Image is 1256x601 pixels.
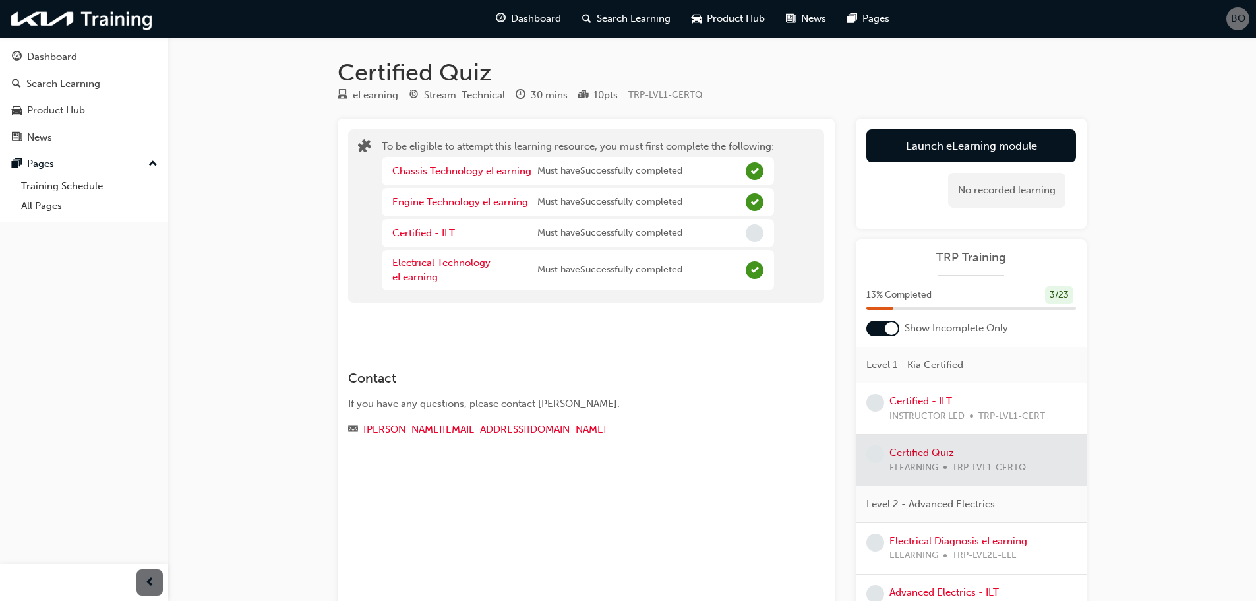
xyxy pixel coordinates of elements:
button: Launch eLearning module [866,129,1076,162]
a: Chassis Technology eLearning [392,165,531,177]
span: target-icon [409,90,419,102]
a: All Pages [16,196,163,216]
span: ELEARNING [889,548,938,563]
span: Learning resource code [628,89,702,100]
div: Pages [27,156,54,172]
span: learningRecordVerb_NONE-icon [866,394,884,412]
span: puzzle-icon [358,141,371,156]
span: Product Hub [707,11,765,26]
img: kia-training [7,5,158,32]
a: news-iconNews [775,5,837,32]
span: BO [1231,11,1245,26]
div: Email [348,422,777,438]
span: up-icon [148,156,158,173]
span: search-icon [12,79,21,90]
span: Pages [862,11,889,26]
span: news-icon [786,11,796,27]
a: Training Schedule [16,176,163,197]
a: Engine Technology eLearning [392,196,528,208]
span: learningRecordVerb_NONE-icon [866,534,884,552]
span: Must have Successfully completed [537,164,682,179]
a: Electrical Diagnosis eLearning [889,535,1027,547]
div: Points [578,87,618,104]
div: 30 mins [531,88,568,103]
a: Certified - ILT [392,227,455,239]
span: 13 % Completed [866,288,932,303]
span: podium-icon [578,90,588,102]
span: TRP-LVL1-CERT [978,409,1045,424]
h3: Contact [348,371,777,386]
span: news-icon [12,132,22,144]
span: News [801,11,826,26]
span: Incomplete [746,224,763,242]
span: TRP-LVL2E-ELE [952,548,1017,563]
a: search-iconSearch Learning [572,5,681,32]
a: Certified - ILT [889,395,952,407]
span: clock-icon [516,90,525,102]
span: pages-icon [847,11,857,27]
div: To be eligible to attempt this learning resource, you must first complete the following: [382,139,774,293]
button: Pages [5,152,163,176]
h1: Certified Quiz [338,58,1087,87]
div: Stream: Technical [424,88,505,103]
a: Electrical Technology eLearning [392,257,491,284]
span: Complete [746,162,763,180]
div: 3 / 23 [1045,286,1073,304]
span: Must have Successfully completed [537,263,682,278]
span: Level 2 - Advanced Electrics [866,497,995,512]
span: learningRecordVerb_NONE-icon [866,445,884,463]
span: guage-icon [496,11,506,27]
span: Complete [746,193,763,211]
button: BO [1226,7,1249,30]
a: car-iconProduct Hub [681,5,775,32]
button: DashboardSearch LearningProduct HubNews [5,42,163,152]
span: Must have Successfully completed [537,226,682,241]
span: email-icon [348,424,358,436]
a: [PERSON_NAME][EMAIL_ADDRESS][DOMAIN_NAME] [363,424,607,435]
div: If you have any questions, please contact [PERSON_NAME]. [348,396,777,412]
span: guage-icon [12,51,22,63]
span: learningResourceType_ELEARNING-icon [338,90,347,102]
div: No recorded learning [948,173,1065,208]
a: TRP Training [866,250,1076,265]
a: Advanced Electrics - ILT [889,586,999,598]
a: News [5,125,163,150]
div: Duration [516,87,568,104]
a: Product Hub [5,98,163,123]
div: Search Learning [26,77,100,92]
div: Stream [409,87,505,104]
span: car-icon [12,105,22,117]
div: News [27,130,52,145]
span: car-icon [692,11,702,27]
span: Search Learning [597,11,671,26]
span: pages-icon [12,158,22,170]
div: 10 pts [593,88,618,103]
div: eLearning [353,88,398,103]
span: search-icon [582,11,591,27]
span: Level 1 - Kia Certified [866,358,963,373]
span: Dashboard [511,11,561,26]
span: INSTRUCTOR LED [889,409,965,424]
span: Complete [746,261,763,279]
a: guage-iconDashboard [485,5,572,32]
a: Search Learning [5,72,163,96]
span: prev-icon [145,575,155,591]
div: Type [338,87,398,104]
a: pages-iconPages [837,5,900,32]
div: Product Hub [27,103,85,118]
div: Dashboard [27,49,77,65]
a: Dashboard [5,45,163,69]
span: Must have Successfully completed [537,195,682,210]
span: Show Incomplete Only [905,321,1008,336]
